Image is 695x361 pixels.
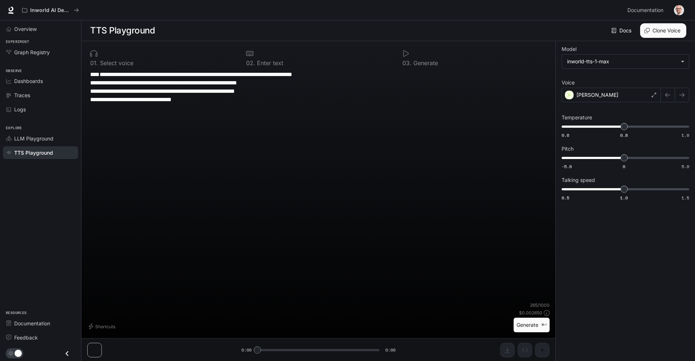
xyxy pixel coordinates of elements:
[3,317,78,330] a: Documentation
[577,91,618,99] p: [PERSON_NAME]
[402,60,411,66] p: 0 3 .
[255,60,283,66] p: Enter text
[14,106,26,113] span: Logs
[562,47,577,52] p: Model
[672,3,686,17] button: User avatar
[3,331,78,344] a: Feedback
[246,60,255,66] p: 0 2 .
[19,3,82,17] button: All workspaces
[620,195,628,201] span: 1.0
[530,302,550,308] p: 265 / 1000
[98,60,133,66] p: Select voice
[562,115,592,120] p: Temperature
[562,195,569,201] span: 0.5
[3,23,78,35] a: Overview
[562,132,569,138] span: 0.6
[3,103,78,116] a: Logs
[562,146,574,151] p: Pitch
[14,91,30,99] span: Traces
[562,163,572,170] span: -5.0
[682,163,689,170] span: 5.0
[14,149,53,156] span: TTS Playground
[14,77,43,85] span: Dashboards
[3,89,78,102] a: Traces
[562,80,575,85] p: Voice
[14,25,37,33] span: Overview
[14,48,50,56] span: Graph Registry
[411,60,438,66] p: Generate
[610,23,634,38] a: Docs
[3,132,78,145] a: LLM Playground
[682,195,689,201] span: 1.5
[674,5,684,15] img: User avatar
[627,6,663,15] span: Documentation
[514,318,550,333] button: Generate⌘⏎
[90,23,155,38] h1: TTS Playground
[14,334,38,341] span: Feedback
[562,178,595,183] p: Talking speed
[14,135,53,142] span: LLM Playground
[519,310,542,316] p: $ 0.002650
[3,46,78,59] a: Graph Registry
[682,132,689,138] span: 1.0
[87,321,118,332] button: Shortcuts
[90,60,98,66] p: 0 1 .
[30,7,71,13] p: Inworld AI Demos
[59,346,75,361] button: Close drawer
[567,58,677,65] div: inworld-tts-1-max
[562,55,689,68] div: inworld-tts-1-max
[3,75,78,87] a: Dashboards
[624,3,669,17] a: Documentation
[15,349,22,357] span: Dark mode toggle
[623,163,625,170] span: 0
[14,320,50,327] span: Documentation
[541,323,547,327] p: ⌘⏎
[640,23,686,38] button: Clone Voice
[620,132,628,138] span: 0.8
[3,146,78,159] a: TTS Playground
